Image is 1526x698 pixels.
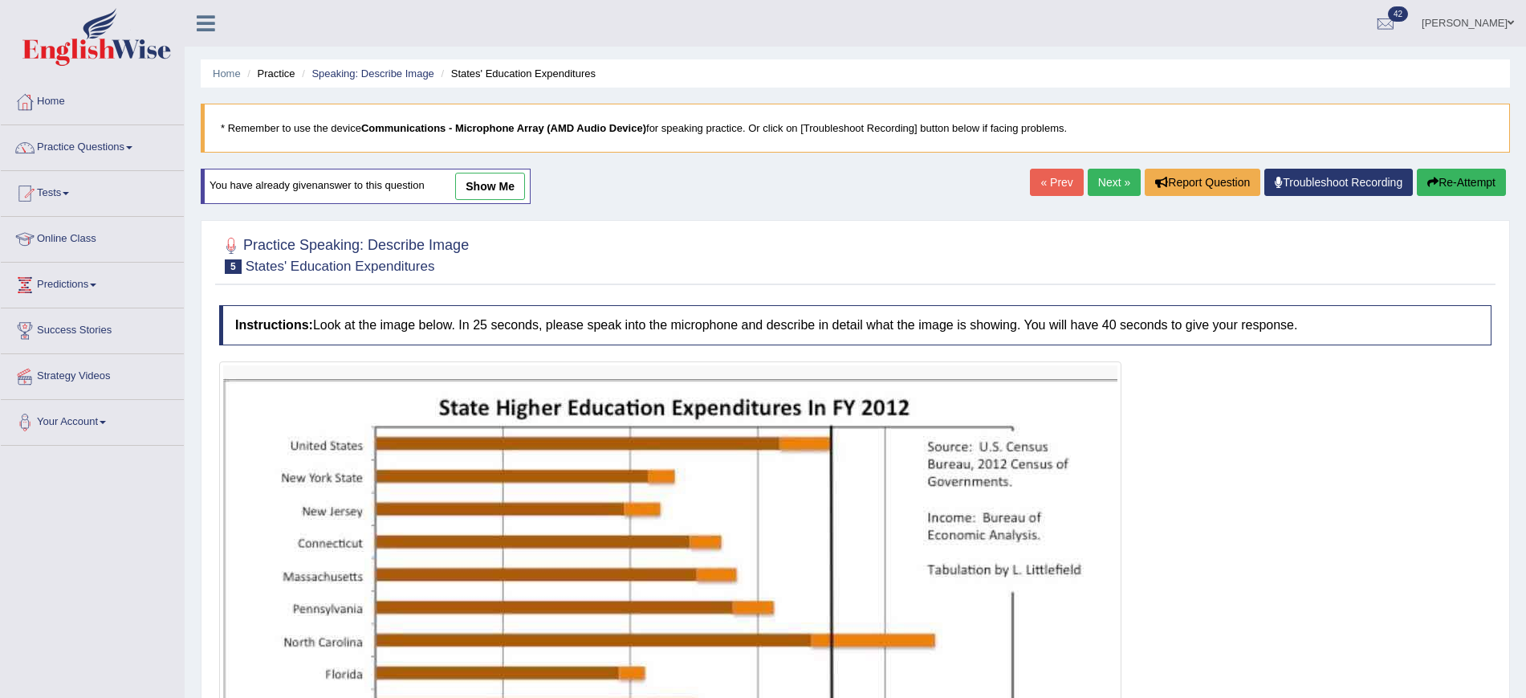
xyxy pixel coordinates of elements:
h4: Look at the image below. In 25 seconds, please speak into the microphone and describe in detail w... [219,305,1491,345]
blockquote: * Remember to use the device for speaking practice. Or click on [Troubleshoot Recording] button b... [201,104,1510,153]
button: Re-Attempt [1417,169,1506,196]
small: States' Education Expenditures [246,259,435,274]
a: Practice Questions [1,125,184,165]
b: Instructions: [235,318,313,332]
a: Predictions [1,263,184,303]
a: « Prev [1030,169,1083,196]
a: Tests [1,171,184,211]
a: Your Account [1,400,184,440]
li: Practice [243,66,295,81]
b: Communications - Microphone Array (AMD Audio Device) [361,122,646,134]
button: Report Question [1145,169,1260,196]
a: Home [1,80,184,120]
a: show me [455,173,525,200]
a: Speaking: Describe Image [311,67,433,80]
div: You have already given answer to this question [201,169,531,204]
li: States' Education Expenditures [437,66,596,81]
span: 5 [225,259,242,274]
a: Troubleshoot Recording [1264,169,1413,196]
a: Next » [1088,169,1141,196]
a: Success Stories [1,308,184,349]
a: Home [213,67,241,80]
a: Online Class [1,217,184,257]
h2: Practice Speaking: Describe Image [219,234,469,274]
a: Strategy Videos [1,354,184,394]
span: 42 [1388,6,1408,22]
